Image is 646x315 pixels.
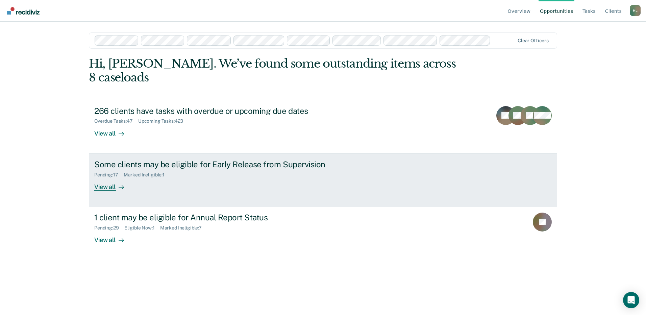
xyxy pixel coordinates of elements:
[518,38,549,44] div: Clear officers
[94,124,132,137] div: View all
[94,231,132,244] div: View all
[94,177,132,191] div: View all
[89,57,464,84] div: Hi, [PERSON_NAME]. We’ve found some outstanding items across 8 caseloads
[160,225,207,231] div: Marked Ineligible : 7
[89,207,557,260] a: 1 client may be eligible for Annual Report StatusPending:29Eligible Now:1Marked Ineligible:7View all
[94,160,331,169] div: Some clients may be eligible for Early Release from Supervision
[94,225,124,231] div: Pending : 29
[94,213,331,222] div: 1 client may be eligible for Annual Report Status
[630,5,641,16] div: H L
[7,7,40,15] img: Recidiviz
[89,101,557,154] a: 266 clients have tasks with overdue or upcoming due datesOverdue Tasks:47Upcoming Tasks:423View all
[94,172,124,178] div: Pending : 17
[94,118,138,124] div: Overdue Tasks : 47
[630,5,641,16] button: Profile dropdown button
[89,154,557,207] a: Some clients may be eligible for Early Release from SupervisionPending:17Marked Ineligible:1View all
[623,292,639,308] div: Open Intercom Messenger
[124,225,160,231] div: Eligible Now : 1
[94,106,331,116] div: 266 clients have tasks with overdue or upcoming due dates
[124,172,170,178] div: Marked Ineligible : 1
[138,118,189,124] div: Upcoming Tasks : 423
